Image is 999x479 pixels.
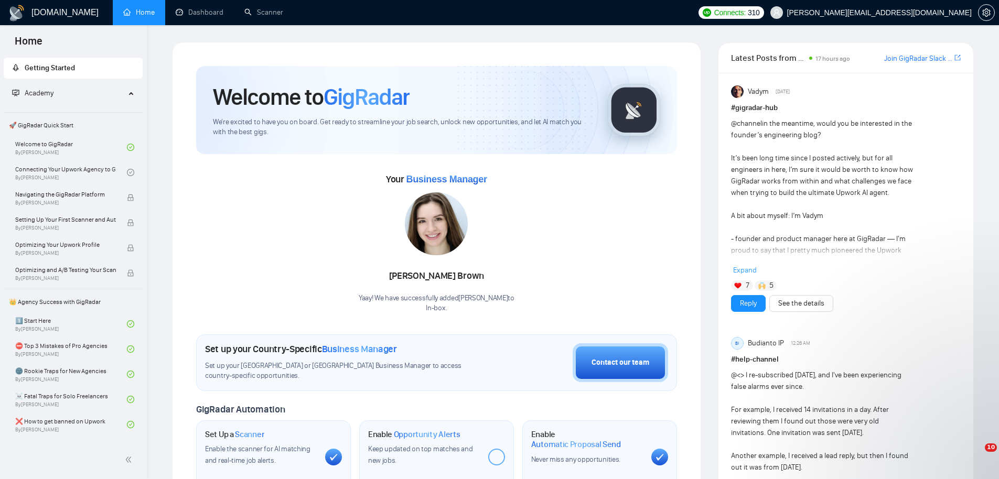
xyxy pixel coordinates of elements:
[734,282,742,289] img: ❤️
[573,343,668,382] button: Contact our team
[531,429,643,450] h1: Enable
[359,303,514,313] p: In-box .
[15,338,127,361] a: ⛔ Top 3 Mistakes of Pro AgenciesBy[PERSON_NAME]
[15,250,116,256] span: By [PERSON_NAME]
[196,404,285,415] span: GigRadar Automation
[12,64,19,71] span: rocket
[15,214,116,225] span: Setting Up Your First Scanner and Auto-Bidder
[25,89,53,97] span: Academy
[15,265,116,275] span: Optimizing and A/B Testing Your Scanner for Better Results
[15,161,127,184] a: Connecting Your Upwork Agency to GigRadarBy[PERSON_NAME]
[979,8,994,17] span: setting
[127,269,134,277] span: lock
[731,85,744,98] img: Vadym
[127,421,134,428] span: check-circle
[740,298,757,309] a: Reply
[15,200,116,206] span: By [PERSON_NAME]
[406,174,487,184] span: Business Manager
[127,169,134,176] span: check-circle
[15,136,127,159] a: Welcome to GigRadarBy[PERSON_NAME]
[791,339,810,348] span: 12:26 AM
[125,454,135,465] span: double-left
[394,429,460,440] span: Opportunity Alerts
[954,53,961,62] span: export
[748,338,784,349] span: Budianto IP
[127,194,134,201] span: lock
[8,5,25,21] img: logo
[322,343,397,355] span: Business Manager
[884,53,952,64] a: Join GigRadar Slack Community
[985,443,997,452] span: 10
[324,83,410,111] span: GigRadar
[176,8,223,17] a: dashboardDashboard
[776,87,790,96] span: [DATE]
[205,444,310,465] span: Enable the scanner for AI matching and real-time job alerts.
[778,298,824,309] a: See the details
[15,275,116,281] span: By [PERSON_NAME]
[978,4,995,21] button: setting
[15,225,116,231] span: By [PERSON_NAME]
[12,89,19,96] span: fund-projection-screen
[127,371,134,378] span: check-circle
[703,8,711,17] img: upwork-logo.png
[714,7,746,18] span: Connects:
[405,192,468,255] img: 1706121186664-multi-268.jpg
[592,357,649,368] div: Contact our team
[213,83,410,111] h1: Welcome to
[731,51,806,64] span: Latest Posts from the GigRadar Community
[773,9,780,16] span: user
[368,429,460,440] h1: Enable
[359,293,514,313] div: Yaay! We have successfully added [PERSON_NAME] to
[954,53,961,63] a: export
[12,89,53,97] span: Academy
[815,55,850,62] span: 17 hours ago
[731,119,762,128] span: @channel
[127,320,134,328] span: check-circle
[731,354,961,365] h1: # help-channel
[748,7,759,18] span: 310
[25,63,75,72] span: Getting Started
[15,189,116,200] span: Navigating the GigRadar Platform
[731,102,961,114] h1: # gigradar-hub
[6,34,51,56] span: Home
[244,8,283,17] a: searchScanner
[731,118,915,418] div: in the meantime, would you be interested in the founder’s engineering blog? It’s been long time s...
[15,239,116,250] span: Optimizing Your Upwork Profile
[127,144,134,151] span: check-circle
[769,295,833,312] button: See the details
[731,295,766,312] button: Reply
[123,8,155,17] a: homeHome
[127,219,134,226] span: lock
[127,345,134,353] span: check-circle
[531,439,621,450] span: Automatic Proposal Send
[746,280,749,291] span: 7
[127,244,134,252] span: lock
[748,86,769,97] span: Vadym
[213,117,591,137] span: We're excited to have you on board. Get ready to streamline your job search, unlock new opportuni...
[732,338,743,349] div: BI
[5,115,142,136] span: 🚀 GigRadar Quick Start
[235,429,264,440] span: Scanner
[5,291,142,312] span: 👑 Agency Success with GigRadar
[608,84,660,136] img: gigradar-logo.png
[205,343,397,355] h1: Set up your Country-Specific
[15,413,127,436] a: ❌ How to get banned on UpworkBy[PERSON_NAME]
[359,267,514,285] div: [PERSON_NAME] Brown
[15,388,127,411] a: ☠️ Fatal Traps for Solo FreelancersBy[PERSON_NAME]
[205,361,483,381] span: Set up your [GEOGRAPHIC_DATA] or [GEOGRAPHIC_DATA] Business Manager to access country-specific op...
[769,280,774,291] span: 5
[15,363,127,386] a: 🌚 Rookie Traps for New AgenciesBy[PERSON_NAME]
[386,173,487,185] span: Your
[963,443,989,469] iframe: Intercom live chat
[733,266,757,275] span: Expand
[127,396,134,403] span: check-circle
[978,8,995,17] a: setting
[368,444,473,465] span: Keep updated on top matches and new jobs.
[4,58,143,79] li: Getting Started
[205,429,264,440] h1: Set Up a
[758,282,766,289] img: 🙌
[531,455,620,464] span: Never miss any opportunities.
[15,312,127,335] a: 1️⃣ Start HereBy[PERSON_NAME]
